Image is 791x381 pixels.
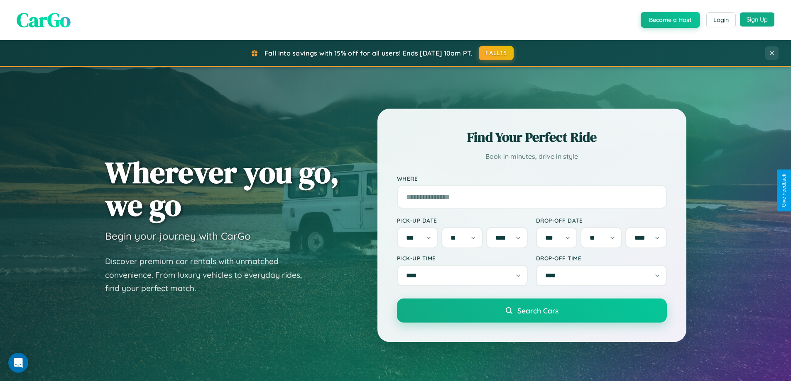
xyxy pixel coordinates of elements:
span: CarGo [17,6,71,34]
label: Drop-off Date [536,217,667,224]
span: Search Cars [517,306,558,315]
p: Book in minutes, drive in style [397,150,667,163]
div: Open Intercom Messenger [8,353,28,373]
button: Login [706,12,736,27]
button: Sign Up [740,12,774,27]
div: Give Feedback [781,174,787,207]
h3: Begin your journey with CarGo [105,230,251,242]
h2: Find Your Perfect Ride [397,128,667,146]
button: Search Cars [397,298,667,323]
label: Drop-off Time [536,255,667,262]
label: Pick-up Time [397,255,528,262]
p: Discover premium car rentals with unmatched convenience. From luxury vehicles to everyday rides, ... [105,255,313,295]
label: Pick-up Date [397,217,528,224]
label: Where [397,175,667,182]
h1: Wherever you go, we go [105,156,339,221]
span: Fall into savings with 15% off for all users! Ends [DATE] 10am PT. [264,49,473,57]
button: Become a Host [641,12,700,28]
button: FALL15 [479,46,514,60]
